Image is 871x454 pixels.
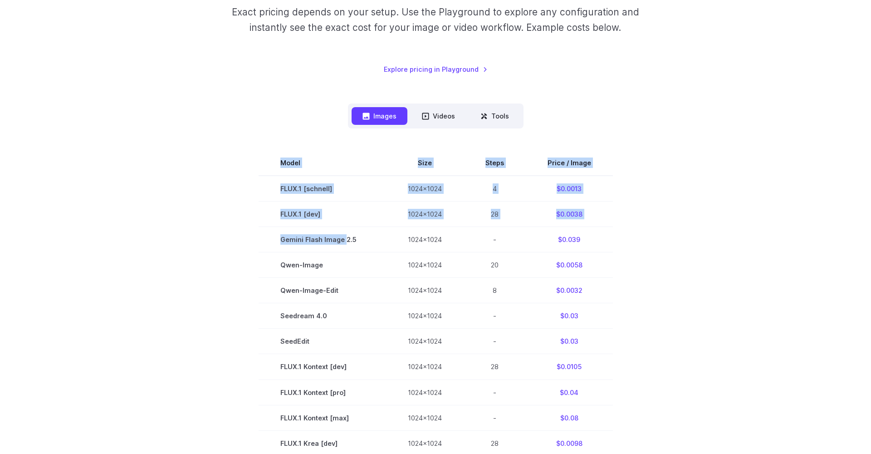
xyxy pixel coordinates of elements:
[526,252,613,278] td: $0.0058
[464,405,526,430] td: -
[386,405,464,430] td: 1024x1024
[386,202,464,227] td: 1024x1024
[526,150,613,176] th: Price / Image
[259,380,386,405] td: FLUX.1 Kontext [pro]
[259,252,386,278] td: Qwen-Image
[386,303,464,329] td: 1024x1024
[464,252,526,278] td: 20
[259,176,386,202] td: FLUX.1 [schnell]
[386,252,464,278] td: 1024x1024
[280,234,364,245] span: Gemini Flash Image 2.5
[215,5,656,35] p: Exact pricing depends on your setup. Use the Playground to explore any configuration and instantl...
[470,107,520,125] button: Tools
[464,380,526,405] td: -
[384,64,488,74] a: Explore pricing in Playground
[464,202,526,227] td: 28
[386,227,464,252] td: 1024x1024
[259,202,386,227] td: FLUX.1 [dev]
[464,303,526,329] td: -
[526,405,613,430] td: $0.08
[386,380,464,405] td: 1024x1024
[464,329,526,354] td: -
[259,329,386,354] td: SeedEdit
[259,303,386,329] td: Seedream 4.0
[386,176,464,202] td: 1024x1024
[259,354,386,380] td: FLUX.1 Kontext [dev]
[526,202,613,227] td: $0.0038
[259,150,386,176] th: Model
[526,329,613,354] td: $0.03
[386,150,464,176] th: Size
[386,354,464,380] td: 1024x1024
[526,380,613,405] td: $0.04
[526,354,613,380] td: $0.0105
[526,303,613,329] td: $0.03
[526,278,613,303] td: $0.0032
[352,107,407,125] button: Images
[411,107,466,125] button: Videos
[259,278,386,303] td: Qwen-Image-Edit
[386,278,464,303] td: 1024x1024
[464,354,526,380] td: 28
[464,176,526,202] td: 4
[259,405,386,430] td: FLUX.1 Kontext [max]
[386,329,464,354] td: 1024x1024
[464,278,526,303] td: 8
[464,227,526,252] td: -
[526,227,613,252] td: $0.039
[464,150,526,176] th: Steps
[526,176,613,202] td: $0.0013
